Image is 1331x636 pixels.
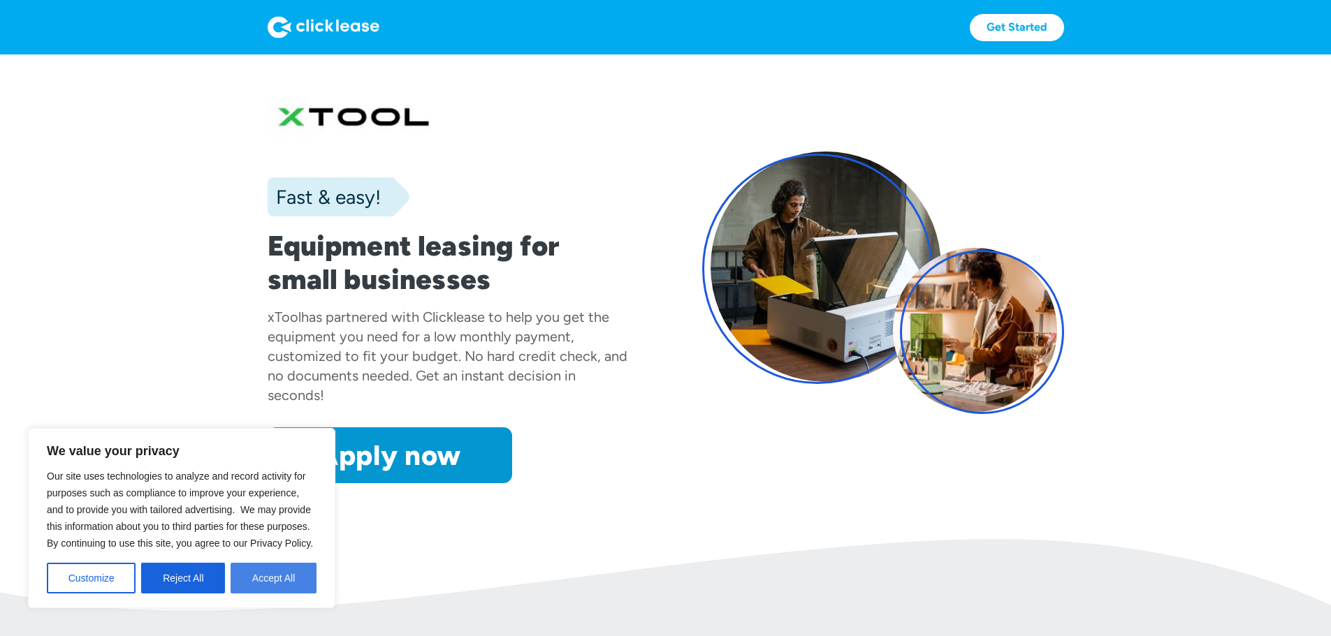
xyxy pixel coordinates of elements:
[231,563,317,593] button: Accept All
[268,309,301,325] div: xTool
[268,183,381,211] div: Fast & easy!
[970,14,1064,41] a: Get Started
[47,471,313,549] span: Our site uses technologies to analyze and record activity for purposes such as compliance to impr...
[268,309,627,404] div: has partnered with Clicklease to help you get the equipment you need for a low monthly payment, c...
[47,443,317,459] p: We value your privacy
[47,563,136,593] button: Customize
[28,428,335,608] div: We value your privacy
[268,229,630,296] h1: Equipment leasing for small businesses
[141,563,225,593] button: Reject All
[268,427,512,483] a: Apply now
[268,16,379,38] img: Logo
